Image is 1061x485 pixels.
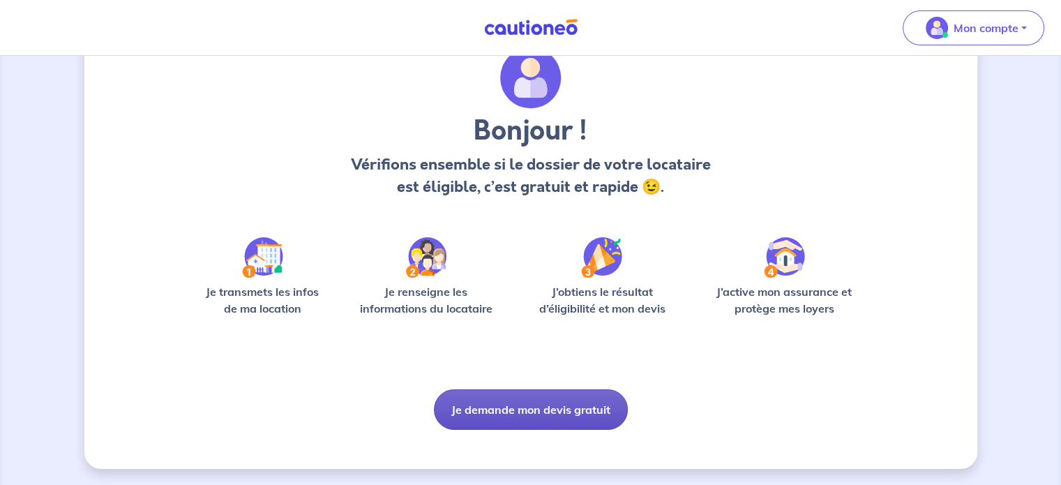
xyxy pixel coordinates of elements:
[347,114,714,148] h3: Bonjour !
[500,47,562,109] img: archivate
[703,283,866,317] p: J’active mon assurance et protège mes loyers
[926,17,948,39] img: illu_account_valid_menu.svg
[242,237,283,278] img: /static/90a569abe86eec82015bcaae536bd8e6/Step-1.svg
[347,154,714,198] p: Vérifions ensemble si le dossier de votre locataire est éligible, c’est gratuit et rapide 😉.
[764,237,805,278] img: /static/bfff1cf634d835d9112899e6a3df1a5d/Step-4.svg
[581,237,622,278] img: /static/f3e743aab9439237c3e2196e4328bba9/Step-3.svg
[954,20,1018,36] p: Mon compte
[479,19,583,36] img: Cautioneo
[434,389,628,430] button: Je demande mon devis gratuit
[406,237,446,278] img: /static/c0a346edaed446bb123850d2d04ad552/Step-2.svg
[523,283,681,317] p: J’obtiens le résultat d’éligibilité et mon devis
[196,283,329,317] p: Je transmets les infos de ma location
[903,10,1044,45] button: illu_account_valid_menu.svgMon compte
[352,283,502,317] p: Je renseigne les informations du locataire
